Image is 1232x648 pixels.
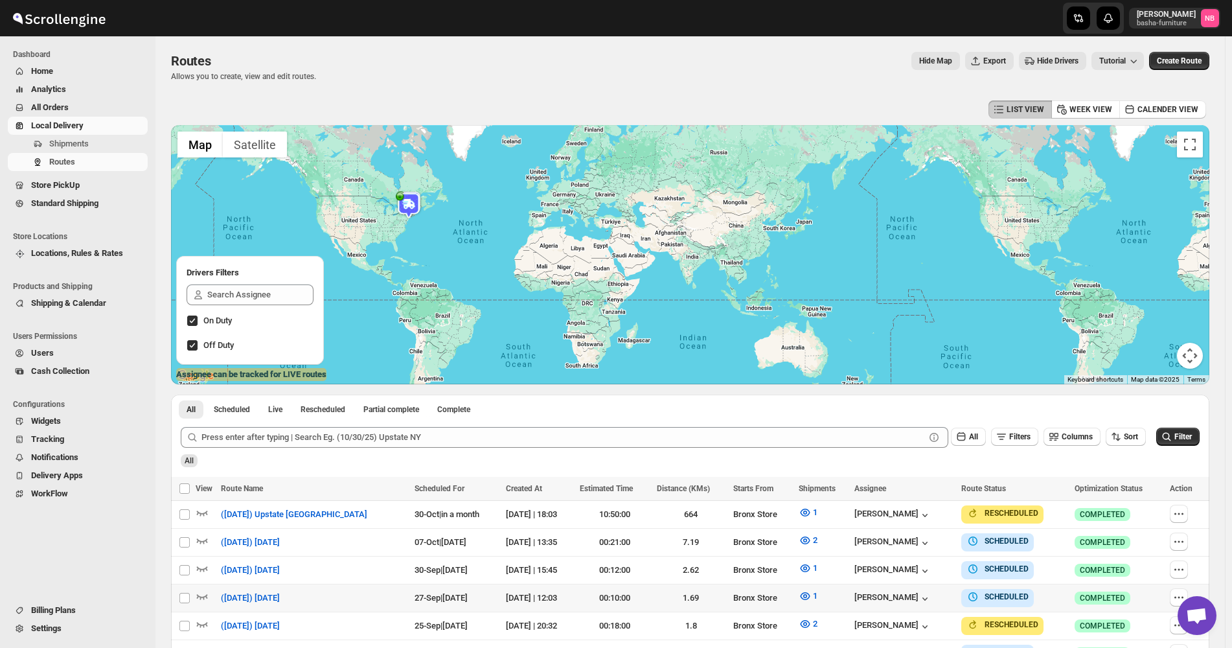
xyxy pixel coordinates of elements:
p: Allows you to create, view and edit routes. [171,71,316,82]
span: Action [1170,484,1192,493]
span: 07-Oct | [DATE] [415,537,466,547]
button: Routes [8,153,148,171]
button: WorkFlow [8,485,148,503]
span: Tutorial [1099,56,1126,65]
span: LIST VIEW [1007,104,1044,115]
button: Delivery Apps [8,467,148,485]
span: Created At [506,484,542,493]
span: COMPLETED [1080,621,1125,631]
span: Routes [49,157,75,167]
span: COMPLETED [1080,593,1125,603]
button: Shipments [8,135,148,153]
button: ([DATE]) [DATE] [213,560,288,581]
div: 00:21:00 [580,536,648,549]
span: Settings [31,623,62,633]
span: Standard Shipping [31,198,98,208]
span: All Orders [31,102,69,112]
span: Starts From [733,484,773,493]
button: Users [8,344,148,362]
input: Search Assignee [207,284,314,305]
span: Scheduled For [415,484,464,493]
button: Create Route [1149,52,1209,70]
div: Open chat [1178,596,1216,635]
span: Live [268,404,282,415]
button: Columns [1044,428,1101,446]
span: Widgets [31,416,61,426]
span: WorkFlow [31,489,68,498]
span: Notifications [31,452,78,462]
div: 00:18:00 [580,619,648,632]
span: Map data ©2025 [1131,376,1180,383]
span: Hide Drivers [1037,56,1078,66]
span: 27-Sep | [DATE] [415,593,468,603]
span: Assignee [854,484,886,493]
button: ([DATE]) [DATE] [213,616,288,636]
span: COMPLETED [1080,509,1125,520]
span: Locations, Rules & Rates [31,248,123,258]
span: 1 [813,591,817,601]
span: COMPLETED [1080,565,1125,575]
button: WEEK VIEW [1051,100,1120,119]
span: Filter [1174,432,1192,441]
span: Nael Basha [1201,9,1219,27]
div: 00:10:00 [580,592,648,605]
span: Products and Shipping [13,281,149,292]
button: SCHEDULED [966,590,1029,603]
div: 00:12:00 [580,564,648,577]
span: Cash Collection [31,366,89,376]
button: Billing Plans [8,601,148,619]
b: RESCHEDULED [985,509,1038,518]
button: Shipping & Calendar [8,294,148,312]
div: Bronx Store [733,508,791,521]
button: 2 [791,614,825,634]
span: Billing Plans [31,605,76,615]
b: SCHEDULED [985,537,1029,546]
img: Google [174,367,217,384]
button: [PERSON_NAME] [854,620,931,633]
div: [DATE] | 12:03 [506,592,572,605]
input: Press enter after typing | Search Eg. (10/30/25) Upstate NY [201,427,925,448]
span: Routes [171,53,211,69]
div: 10:50:00 [580,508,648,521]
span: Route Status [961,484,1006,493]
div: 1.69 [657,592,725,605]
button: Export [965,52,1014,70]
img: ScrollEngine [10,2,108,34]
button: All [951,428,986,446]
span: Estimated Time [580,484,633,493]
button: [PERSON_NAME] [854,592,931,605]
span: Filters [1009,432,1031,441]
span: Complete [437,404,470,415]
button: 1 [791,586,825,607]
button: All routes [179,400,203,419]
span: Dashboard [13,49,149,60]
button: Map camera controls [1177,343,1203,369]
span: Shipments [799,484,836,493]
div: 7.19 [657,536,725,549]
span: 1 [813,563,817,573]
a: Open this area in Google Maps (opens a new window) [174,367,217,384]
div: [PERSON_NAME] [854,537,931,550]
span: Delivery Apps [31,470,83,480]
div: Bronx Store [733,564,791,577]
div: 1.8 [657,619,725,632]
span: 2 [813,535,817,545]
span: Shipping & Calendar [31,298,106,308]
span: All [187,404,196,415]
span: Partial complete [363,404,419,415]
span: Distance (KMs) [657,484,710,493]
div: Bronx Store [733,619,791,632]
button: LIST VIEW [988,100,1052,119]
span: Columns [1062,432,1093,441]
button: [PERSON_NAME] [854,509,931,522]
span: On Duty [203,316,232,325]
div: [DATE] | 13:35 [506,536,572,549]
button: Toggle fullscreen view [1177,132,1203,157]
button: Hide Drivers [1019,52,1086,70]
button: Locations, Rules & Rates [8,244,148,262]
span: Optimization Status [1075,484,1143,493]
button: Settings [8,619,148,638]
p: basha-furniture [1137,19,1196,27]
button: 1 [791,502,825,523]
